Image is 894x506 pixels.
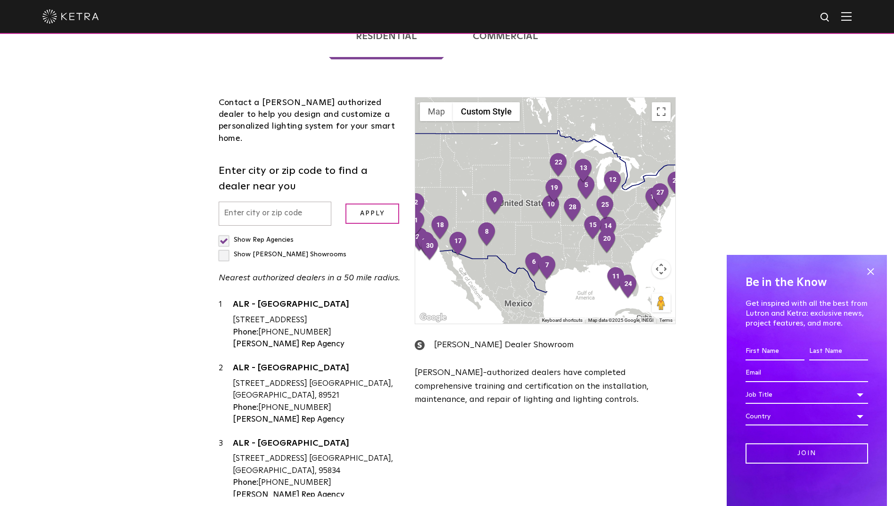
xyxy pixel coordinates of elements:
div: Country [746,408,868,425]
strong: Phone: [233,479,258,487]
a: ALR - [GEOGRAPHIC_DATA] [233,439,401,451]
input: Last Name [809,343,868,360]
a: Open this area in Google Maps (opens a new window) [418,311,449,324]
div: 7 [537,255,557,281]
img: Hamburger%20Nav.svg [841,12,852,21]
div: 13 [574,158,593,184]
div: 6 [524,252,544,277]
div: 25 [595,195,615,220]
div: 26 [666,171,686,196]
input: First Name [746,343,804,360]
label: Show [PERSON_NAME] Showrooms [219,251,346,258]
p: Nearest authorized dealers in a 50 mile radius. [219,271,401,285]
strong: [PERSON_NAME] Rep Agency [233,416,344,424]
a: Commercial [446,13,566,59]
div: 15 [583,215,603,241]
input: Join [746,443,868,464]
div: 1 [406,211,426,236]
input: Email [746,364,868,382]
label: Show Rep Agencies [219,237,294,243]
button: Custom Style [453,102,520,121]
p: [PERSON_NAME]-authorized dealers have completed comprehensive training and certification on the i... [415,366,675,407]
div: 22 [549,153,568,178]
div: 3 [219,438,233,501]
div: 27 [650,183,670,208]
div: 17 [448,231,468,257]
div: [PHONE_NUMBER] [233,326,401,339]
img: Google [418,311,449,324]
div: [STREET_ADDRESS] [233,314,401,326]
img: showroom_icon.png [415,340,425,350]
p: Get inspired with all the best from Lutron and Ketra: exclusive news, project features, and more. [746,299,868,328]
div: 29 [416,231,436,257]
div: 12 [603,170,623,196]
div: [PERSON_NAME] Dealer Showroom [415,338,675,352]
strong: [PERSON_NAME] Rep Agency [233,340,344,348]
div: 2 [219,362,233,426]
div: 9 [485,190,505,216]
label: Enter city or zip code to find a dealer near you [219,163,401,195]
h4: Be in the Know [746,274,868,292]
div: 30 [420,236,440,261]
div: 2 [406,193,426,218]
div: 16 [644,187,664,212]
button: Drag Pegman onto the map to open Street View [652,294,671,312]
button: Show street map [420,102,453,121]
div: 10 [541,195,561,220]
div: 11 [606,267,626,292]
div: 28 [563,197,582,223]
input: Enter city or zip code [219,202,332,226]
strong: Phone: [233,404,258,412]
div: [STREET_ADDRESS] [GEOGRAPHIC_DATA], [GEOGRAPHIC_DATA], 89521 [233,378,401,402]
div: 14 [598,216,618,242]
button: Map camera controls [652,260,671,278]
a: ALR - [GEOGRAPHIC_DATA] [233,300,401,312]
img: search icon [820,12,831,24]
div: 24 [618,274,638,300]
button: Keyboard shortcuts [542,317,582,324]
div: 8 [477,222,497,247]
div: 5 [576,175,596,201]
div: [PHONE_NUMBER] [233,402,401,414]
div: 1 [219,299,233,350]
img: ketra-logo-2019-white [42,9,99,24]
div: 23 [410,227,429,253]
a: ALR - [GEOGRAPHIC_DATA] [233,364,401,375]
strong: Phone: [233,328,258,336]
div: 18 [430,215,450,241]
div: [STREET_ADDRESS] [GEOGRAPHIC_DATA], [GEOGRAPHIC_DATA], 95834 [233,453,401,477]
div: 19 [544,178,564,204]
a: Terms (opens in new tab) [659,318,673,323]
div: Job Title [746,386,868,404]
div: Contact a [PERSON_NAME] authorized dealer to help you design and customize a personalized lightin... [219,97,401,145]
a: Residential [329,13,444,59]
div: 3 [397,198,417,223]
span: Map data ©2025 Google, INEGI [588,318,654,323]
div: [PHONE_NUMBER] [233,477,401,489]
div: 20 [597,229,617,254]
button: Toggle fullscreen view [652,102,671,121]
strong: [PERSON_NAME] Rep Agency [233,491,344,499]
input: Apply [345,204,399,224]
